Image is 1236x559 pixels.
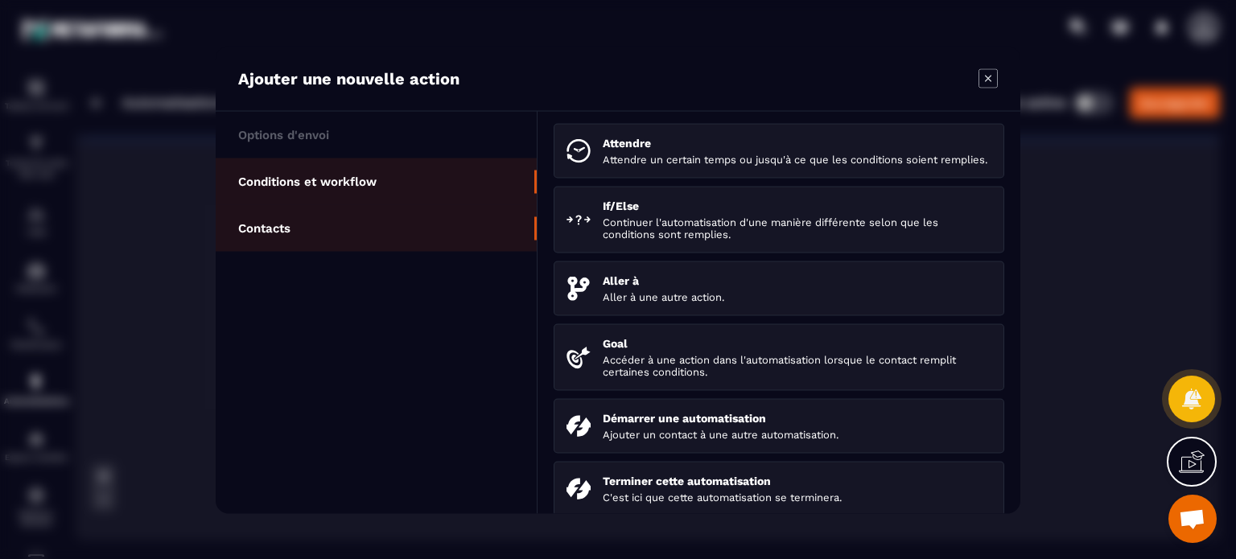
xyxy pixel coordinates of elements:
p: Aller à [603,273,991,286]
p: Démarrer une automatisation [603,411,991,424]
p: Continuer l'automatisation d'une manière différente selon que les conditions sont remplies. [603,216,991,240]
img: endAutomation.svg [566,476,591,500]
p: Terminer cette automatisation [603,474,991,487]
img: targeted.svg [566,345,591,369]
p: Options d'envoi [238,127,329,142]
p: Contacts [238,220,290,235]
p: Goal [603,336,991,349]
img: wait.svg [566,138,591,162]
img: ifElse.svg [566,208,591,232]
p: C'est ici que cette automatisation se terminera. [603,491,991,503]
img: startAutomation.svg [566,413,591,438]
p: Accéder à une action dans l'automatisation lorsque le contact remplit certaines conditions. [603,353,991,377]
p: Attendre [603,136,991,149]
p: Attendre un certain temps ou jusqu'à ce que les conditions soient remplies. [603,153,991,165]
div: Ouvrir le chat [1168,495,1217,543]
img: goto.svg [566,276,591,300]
p: Ajouter un contact à une autre automatisation. [603,428,991,440]
p: Conditions et workflow [238,174,377,188]
p: Aller à une autre action. [603,290,991,302]
p: If/Else [603,199,991,212]
p: Ajouter une nouvelle action [238,68,459,88]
